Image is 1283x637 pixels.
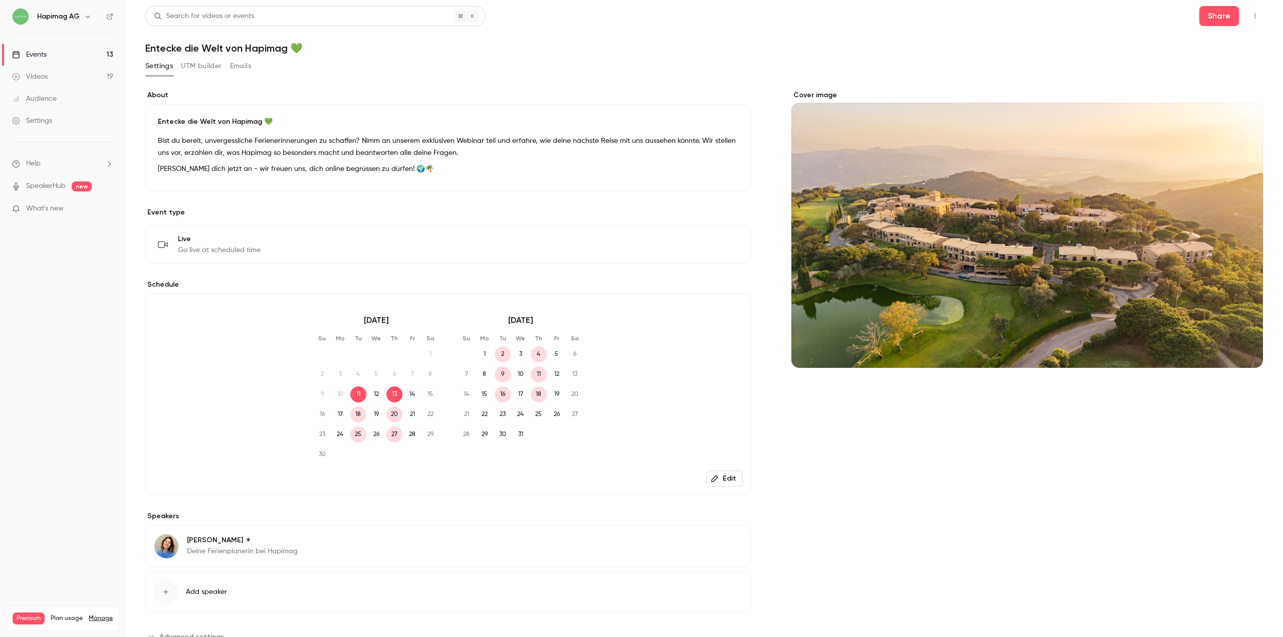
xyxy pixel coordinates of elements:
span: 23 [495,406,511,422]
p: Fr [549,334,565,342]
span: 5 [368,366,384,382]
span: 15 [477,386,493,402]
p: [PERSON_NAME] dich jetzt an - wir freuen uns, dich online begrüssen zu dürfen! 🌍🌴 [158,163,739,175]
p: [PERSON_NAME] ☀ [187,535,298,545]
span: 11 [350,386,366,402]
div: Nicole ☀[PERSON_NAME] ☀Deine Ferienplanerin bei Hapimag [145,525,751,567]
span: Plan usage [51,614,83,622]
p: Schedule [145,280,751,290]
p: Su [314,334,330,342]
span: Go live at scheduled time [178,245,261,255]
span: 8 [477,366,493,382]
p: Deine Ferienplanerin bei Hapimag [187,546,298,556]
span: 26 [368,427,384,443]
button: Edit [706,471,743,487]
span: 1 [477,346,493,362]
img: Hapimag AG [13,9,29,25]
span: 10 [332,386,348,402]
div: Events [12,50,47,60]
p: Mo [477,334,493,342]
p: Entecke die Welt von Hapimag 💚 [158,117,739,127]
span: 23 [314,427,330,443]
p: Mo [332,334,348,342]
span: 20 [567,386,583,402]
p: We [368,334,384,342]
span: 9 [495,366,511,382]
p: [DATE] [459,314,583,326]
p: We [513,334,529,342]
span: 21 [404,406,420,422]
span: 24 [332,427,348,443]
span: Premium [13,612,45,624]
span: Add speaker [186,587,227,597]
span: 9 [314,386,330,402]
p: Su [459,334,475,342]
span: 29 [477,427,493,443]
span: 2 [495,346,511,362]
span: 30 [495,427,511,443]
img: Nicole ☀ [154,534,178,558]
label: Speakers [145,511,751,521]
span: 16 [314,406,330,422]
p: Sa [422,334,439,342]
span: 3 [332,366,348,382]
span: 4 [531,346,547,362]
span: new [72,181,92,191]
label: Cover image [791,90,1263,100]
div: Videos [12,72,48,82]
span: 31 [513,427,529,443]
span: 15 [422,386,439,402]
h1: Entecke die Welt von Hapimag 💚 [145,42,1263,54]
p: Tu [350,334,366,342]
span: 22 [422,406,439,422]
span: 4 [350,366,366,382]
span: 18 [350,406,366,422]
span: 1 [422,346,439,362]
span: 18 [531,386,547,402]
div: Search for videos or events [154,11,254,22]
span: 20 [386,406,402,422]
p: Sa [567,334,583,342]
span: 3 [513,346,529,362]
span: 19 [549,386,565,402]
li: help-dropdown-opener [12,158,113,169]
span: 17 [513,386,529,402]
span: 5 [549,346,565,362]
span: 7 [404,366,420,382]
span: 11 [531,366,547,382]
section: Cover image [791,90,1263,368]
p: Event type [145,207,751,218]
span: 13 [386,386,402,402]
span: Help [26,158,41,169]
span: 2 [314,366,330,382]
span: 21 [459,406,475,422]
div: Settings [12,116,52,126]
p: Th [386,334,402,342]
span: 28 [459,427,475,443]
span: 6 [567,346,583,362]
span: 17 [332,406,348,422]
span: 13 [567,366,583,382]
span: 28 [404,427,420,443]
span: 19 [368,406,384,422]
span: 25 [531,406,547,422]
p: [DATE] [314,314,439,326]
button: Share [1199,6,1239,26]
span: 24 [513,406,529,422]
button: Add speaker [145,571,751,612]
button: Settings [145,58,173,74]
button: Emails [230,58,251,74]
span: 16 [495,386,511,402]
label: About [145,90,751,100]
span: 10 [513,366,529,382]
p: Tu [495,334,511,342]
a: SpeakerHub [26,181,66,191]
p: Th [531,334,547,342]
span: 29 [422,427,439,443]
span: 25 [350,427,366,443]
span: 6 [386,366,402,382]
div: Audience [12,94,57,104]
span: 30 [314,447,330,463]
p: Bist du bereit, unvergessliche Ferienerinnerungen zu schaffen? Nimm an unserem exklusiven Webinar... [158,135,739,159]
iframe: Noticeable Trigger [101,204,113,214]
